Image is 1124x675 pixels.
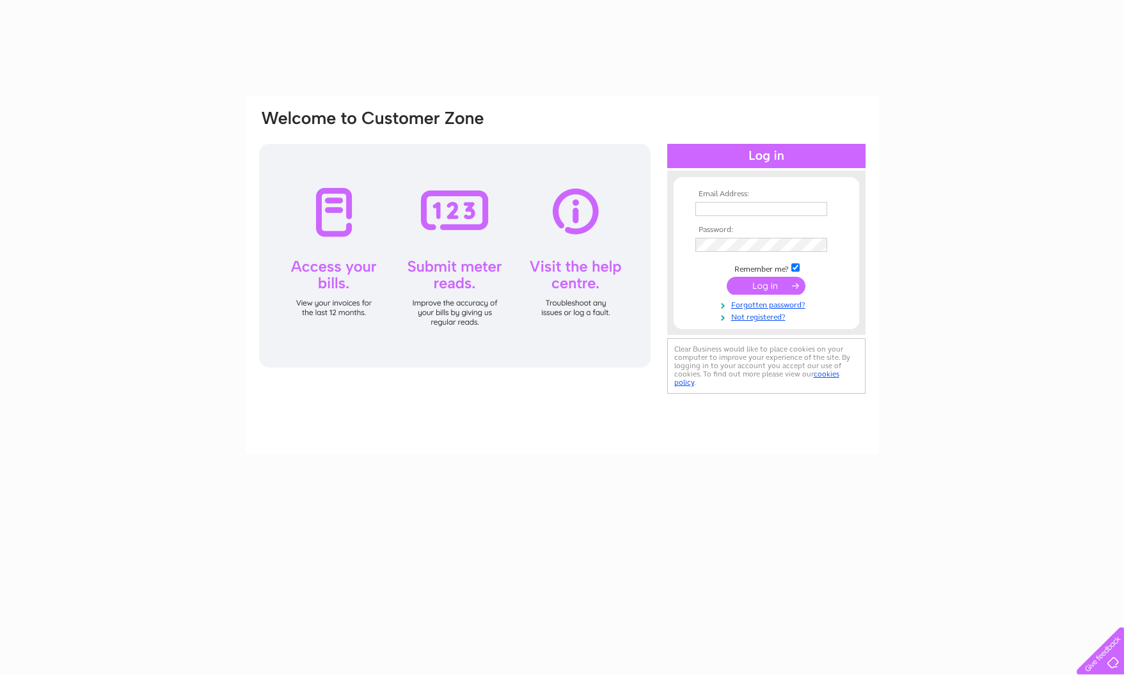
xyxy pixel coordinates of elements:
th: Password: [692,226,841,235]
a: Forgotten password? [695,298,841,310]
input: Submit [727,277,805,295]
th: Email Address: [692,190,841,199]
td: Remember me? [692,261,841,274]
a: Not registered? [695,310,841,322]
div: Clear Business would like to place cookies on your computer to improve your experience of the sit... [667,338,866,394]
a: cookies policy [674,369,839,387]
